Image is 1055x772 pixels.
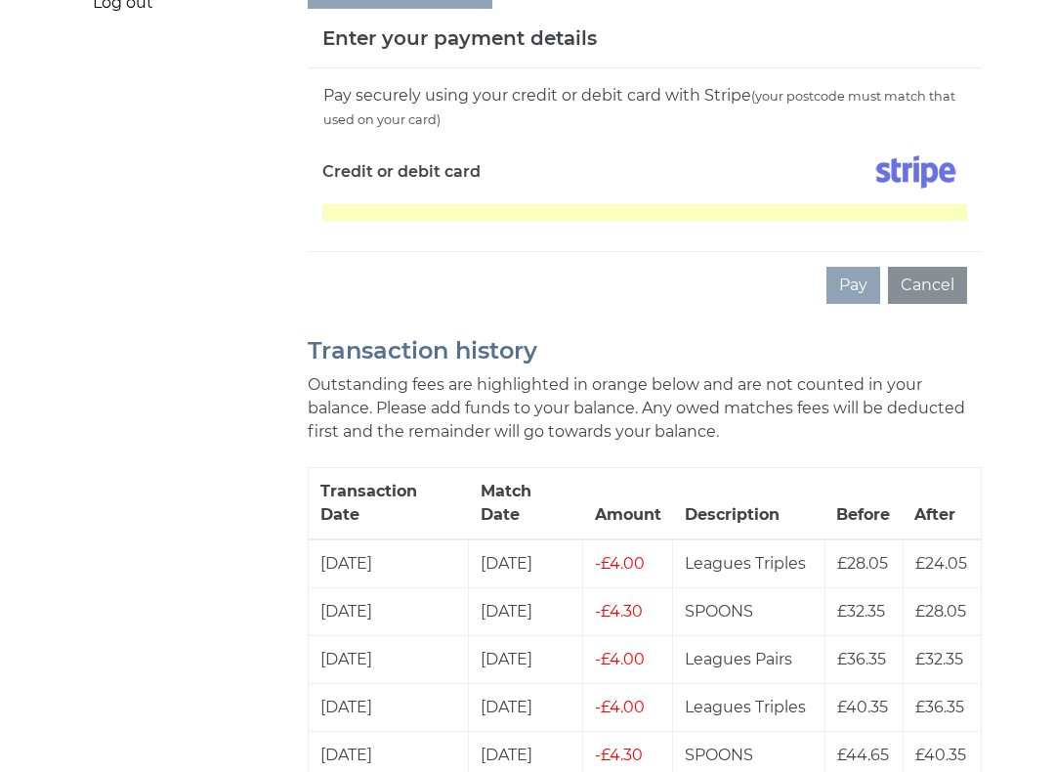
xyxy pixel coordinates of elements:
span: £36.35 [837,650,886,668]
div: Pay securely using your credit or debit card with Stripe [322,83,967,132]
td: [DATE] [469,539,583,588]
th: Amount [583,467,673,539]
span: £28.05 [837,554,888,573]
h2: Transaction history [308,338,982,364]
span: £28.05 [915,602,966,621]
span: £4.30 [595,602,643,621]
td: [DATE] [469,635,583,683]
td: [DATE] [309,683,469,731]
span: £44.65 [837,746,889,764]
td: [DATE] [469,587,583,635]
span: £40.35 [837,698,888,716]
span: £4.00 [595,554,645,573]
th: Transaction Date [309,467,469,539]
th: Before [824,467,903,539]
td: Leagues Pairs [673,635,825,683]
th: After [903,467,981,539]
th: Match Date [469,467,583,539]
button: Pay [826,267,880,304]
span: £36.35 [915,698,964,716]
button: Cancel [888,267,967,304]
td: [DATE] [309,587,469,635]
p: Outstanding fees are highlighted in orange below and are not counted in your balance. Please add ... [308,373,982,444]
td: [DATE] [309,539,469,588]
span: £24.05 [915,554,967,573]
span: £4.00 [595,650,645,668]
td: SPOONS [673,587,825,635]
span: £40.35 [915,746,966,764]
td: Leagues Triples [673,683,825,731]
th: Description [673,467,825,539]
span: £4.00 [595,698,645,716]
iframe: Secure card payment input frame [322,204,967,221]
td: [DATE] [469,683,583,731]
span: £4.30 [595,746,643,764]
span: £32.35 [915,650,963,668]
td: Leagues Triples [673,539,825,588]
h5: Enter your payment details [322,23,597,53]
span: £32.35 [837,602,885,621]
small: (your postcode must match that used on your card) [323,89,955,127]
label: Credit or debit card [322,148,481,196]
td: [DATE] [309,635,469,683]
